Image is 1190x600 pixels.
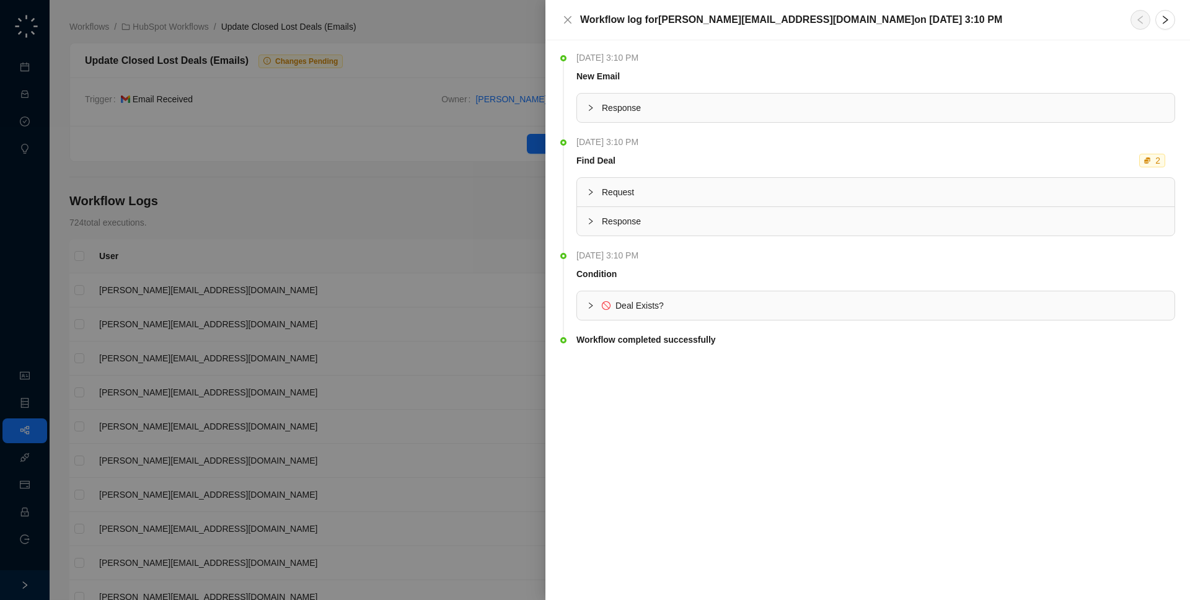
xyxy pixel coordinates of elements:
span: Request [602,185,1165,199]
span: close [563,15,573,25]
span: Status [68,13,95,25]
span: [DATE] 3:10 PM [576,51,645,64]
span: Deal Exists? [615,301,664,311]
div: 2 [1153,154,1163,167]
span: stop [602,301,610,310]
div: 📚 [12,14,22,24]
div: 📶 [56,14,66,24]
span: Pylon [123,43,150,53]
button: Close [560,12,575,27]
span: right [1160,15,1170,25]
strong: Workflow completed successfully [576,335,716,345]
strong: New Email [576,71,620,81]
span: Response [602,214,1165,228]
span: [DATE] 3:10 PM [576,249,645,262]
span: collapsed [587,218,594,225]
strong: Condition [576,269,617,279]
a: 📶Status [51,8,100,30]
strong: Find Deal [576,156,615,165]
span: collapsed [587,188,594,196]
span: Response [602,101,1165,115]
span: collapsed [587,104,594,112]
h5: Workflow log for [PERSON_NAME][EMAIL_ADDRESS][DOMAIN_NAME] on [DATE] 3:10 PM [580,12,1002,27]
span: collapsed [587,302,594,309]
span: Docs [25,13,46,25]
a: Powered byPylon [87,43,150,53]
a: 📚Docs [7,8,51,30]
span: [DATE] 3:10 PM [576,135,645,149]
